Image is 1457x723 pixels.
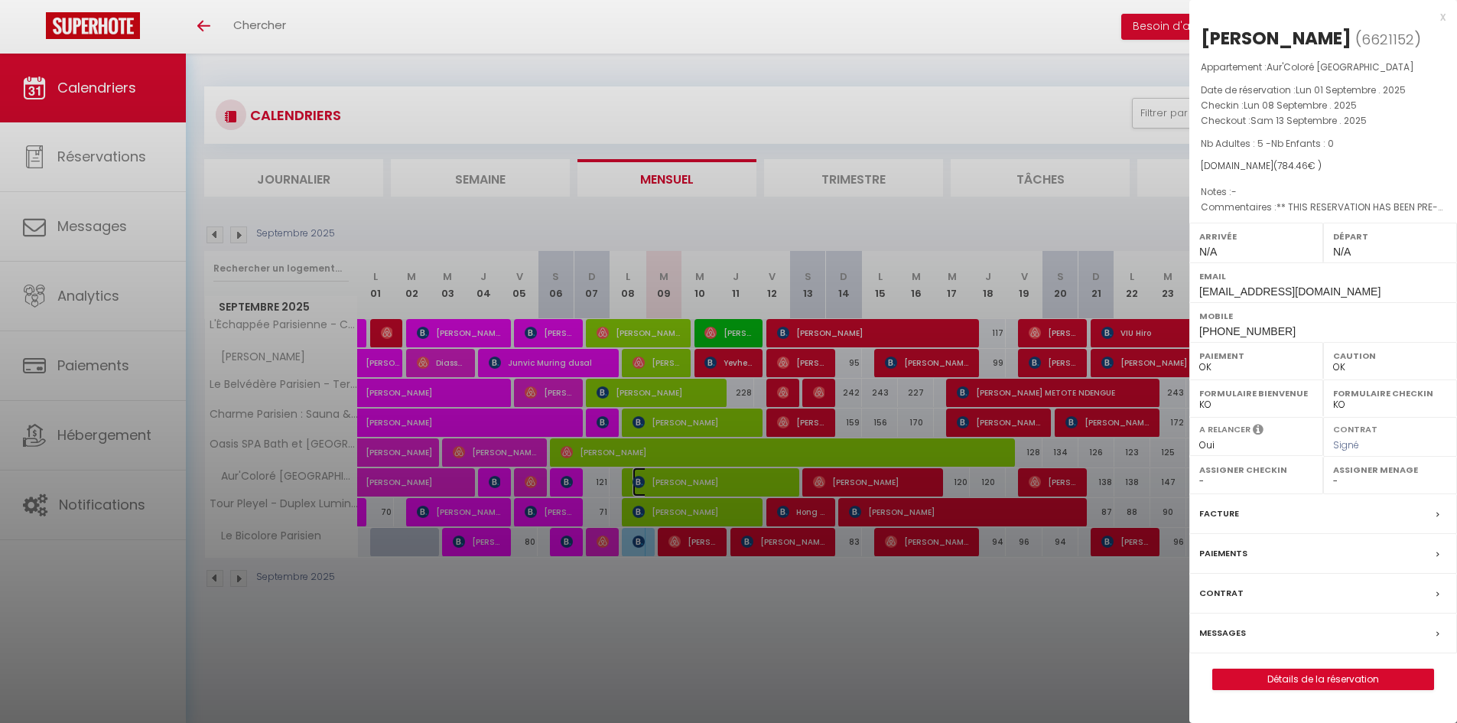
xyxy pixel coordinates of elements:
[1199,285,1381,298] span: [EMAIL_ADDRESS][DOMAIN_NAME]
[12,6,58,52] button: Ouvrir le widget de chat LiveChat
[1273,159,1322,172] span: ( € )
[1250,114,1367,127] span: Sam 13 Septembre . 2025
[1333,462,1447,477] label: Assigner Menage
[1201,159,1446,174] div: [DOMAIN_NAME]
[1199,308,1447,324] label: Mobile
[1271,137,1334,150] span: Nb Enfants : 0
[1333,386,1447,401] label: Formulaire Checkin
[1201,137,1334,150] span: Nb Adultes : 5 -
[1201,26,1351,50] div: [PERSON_NAME]
[1199,269,1447,284] label: Email
[1333,246,1351,258] span: N/A
[1199,625,1246,641] label: Messages
[1212,669,1434,690] button: Détails de la réservation
[1201,98,1446,113] p: Checkin :
[1199,423,1250,436] label: A relancer
[1199,348,1313,363] label: Paiement
[1199,506,1239,522] label: Facture
[1199,246,1217,258] span: N/A
[1199,462,1313,477] label: Assigner Checkin
[1361,30,1414,49] span: 6621152
[1333,348,1447,363] label: Caution
[1333,229,1447,244] label: Départ
[1201,200,1446,215] p: Commentaires :
[1333,423,1377,433] label: Contrat
[1267,60,1414,73] span: Aur'Coloré [GEOGRAPHIC_DATA]
[1199,546,1247,562] label: Paiements
[1199,229,1313,244] label: Arrivée
[1253,423,1263,440] i: Sélectionner OUI si vous souhaiter envoyer les séquences de messages post-checkout
[1201,60,1446,75] p: Appartement :
[1355,28,1421,50] span: ( )
[1189,8,1446,26] div: x
[1244,99,1357,112] span: Lun 08 Septembre . 2025
[1201,83,1446,98] p: Date de réservation :
[1201,113,1446,129] p: Checkout :
[1296,83,1406,96] span: Lun 01 Septembre . 2025
[1199,325,1296,337] span: [PHONE_NUMBER]
[1201,184,1446,200] p: Notes :
[1199,585,1244,601] label: Contrat
[1213,669,1433,689] a: Détails de la réservation
[1199,386,1313,401] label: Formulaire Bienvenue
[1333,438,1359,451] span: Signé
[1231,185,1237,198] span: -
[1277,159,1308,172] span: 784.46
